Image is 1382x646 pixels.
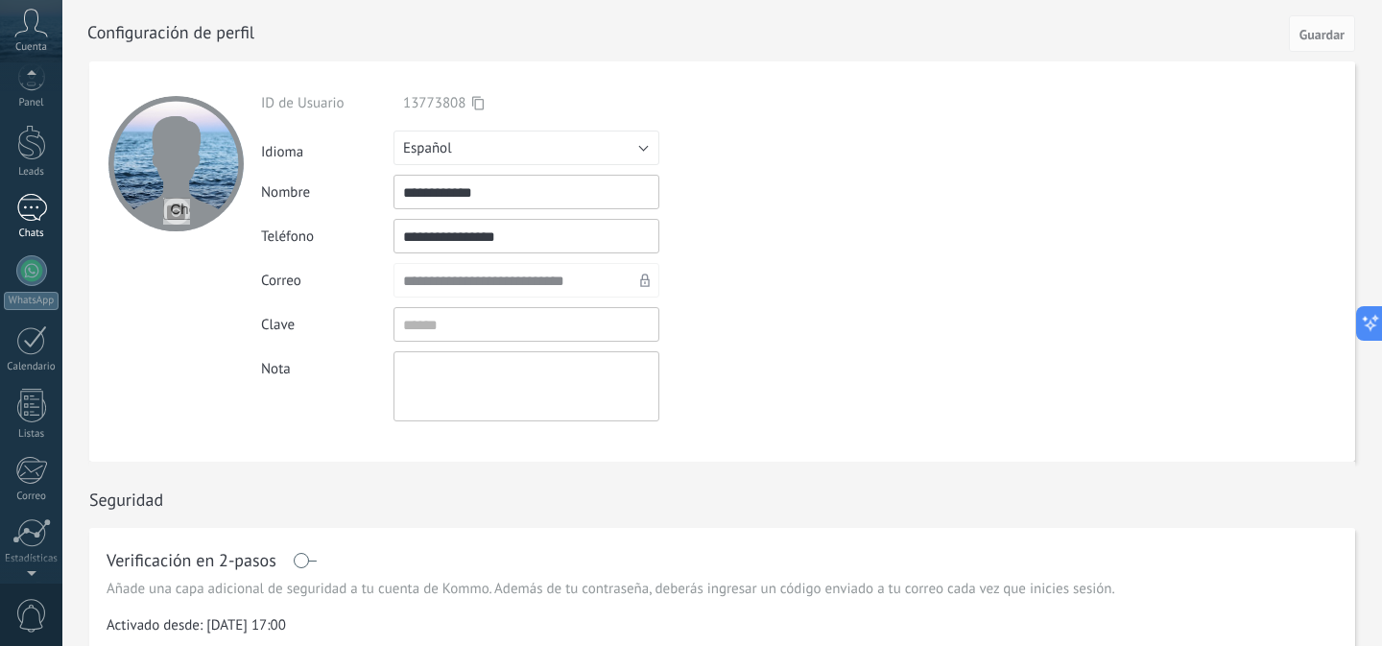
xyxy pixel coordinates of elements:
span: Guardar [1299,28,1345,41]
div: Panel [4,97,60,109]
div: Nombre [261,183,393,202]
div: Idioma [261,135,393,161]
div: WhatsApp [4,292,59,310]
div: Chats [4,227,60,240]
div: ID de Usuario [261,94,393,112]
h1: Verificación en 2-pasos [107,553,276,568]
span: Añade una capa adicional de seguridad a tu cuenta de Kommo. Además de tu contraseña, deberás ingr... [107,580,1115,599]
h1: Seguridad [89,489,163,511]
span: Español [403,139,452,157]
div: Leads [4,166,60,179]
div: Correo [4,490,60,503]
span: Cuenta [15,41,47,54]
button: Español [393,131,659,165]
div: Correo [261,272,393,290]
div: Clave [261,316,393,334]
div: Nota [261,351,393,378]
div: Estadísticas [4,553,60,565]
div: Listas [4,428,60,441]
div: Calendario [4,361,60,373]
span: Activado desde: [DATE] 17:00 [107,616,1338,635]
button: Guardar [1289,15,1355,52]
div: Teléfono [261,227,393,246]
span: 13773808 [403,94,465,112]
